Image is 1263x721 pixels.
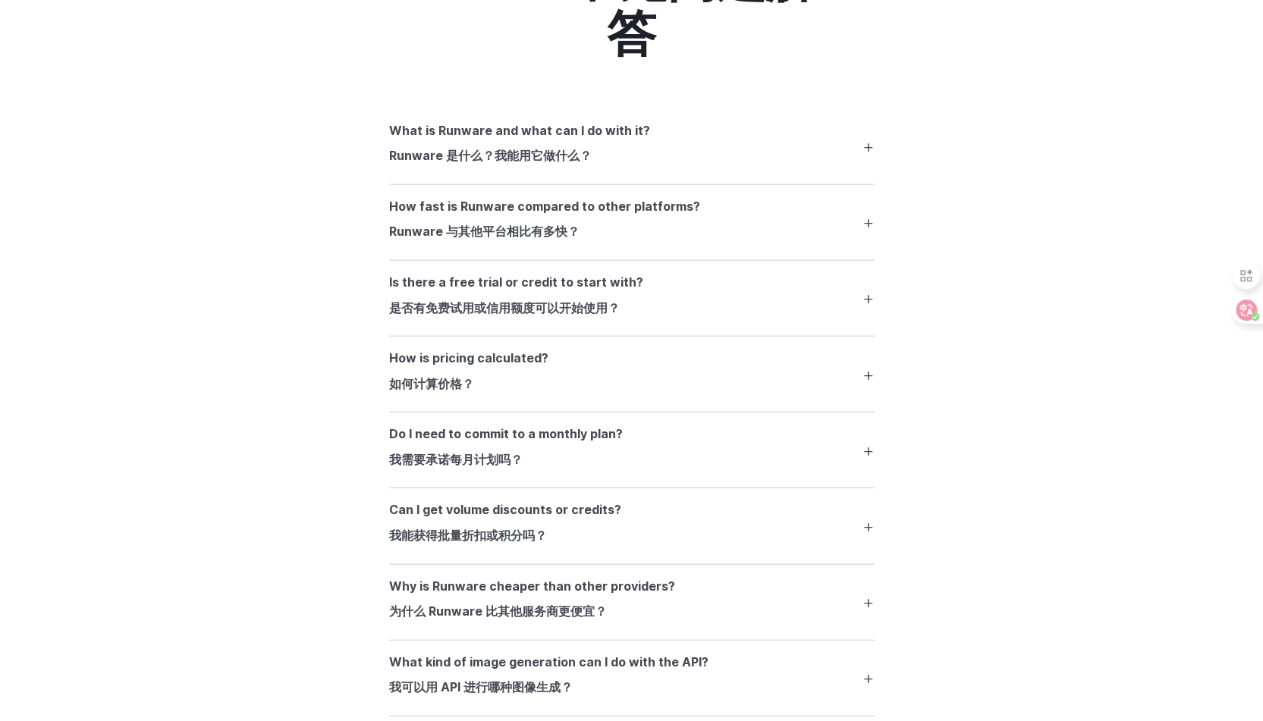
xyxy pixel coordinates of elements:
[389,349,875,400] summary: How is pricing calculated?如何计算价格？
[389,653,708,704] h3: What kind of image generation can I do with the API?
[389,273,875,324] summary: Is there a free trial or credit to start with?是否有免费试用或信用额度可以开始使用？
[389,577,675,628] h3: Why is Runware cheaper than other providers?
[389,653,875,704] summary: What kind of image generation can I do with the API?我可以用 API 进行哪种图像生成？
[389,452,523,467] font: 我需要承诺每月计划吗？
[389,425,875,475] summary: Do I need to commit to a monthly plan?我需要承诺每月计划吗？
[389,197,875,248] summary: How fast is Runware compared to other platforms?Runware 与其他平台相比有多快？
[389,603,607,619] font: 为什么 Runware 比其他服务商更便宜？
[389,300,620,315] font: 是否有免费试用或信用额度可以开始使用？
[389,679,573,694] font: 我可以用 API 进行哪种图像生成？
[389,425,623,475] h3: Do I need to commit to a monthly plan?
[389,148,592,163] font: Runware 是什么？我能用它做什么？
[389,121,875,172] summary: What is Runware and what can I do with it?Runware 是什么？我能用它做什么？
[389,500,621,551] h3: Can I get volume discounts or credits?
[389,500,875,551] summary: Can I get volume discounts or credits?我能获得批量折扣或积分吗？
[389,349,548,400] h3: How is pricing calculated?
[389,376,474,391] font: 如何计算价格？
[389,197,700,248] h3: How fast is Runware compared to other platforms?
[389,577,875,628] summary: Why is Runware cheaper than other providers?为什么 Runware 比其他服务商更便宜？
[389,121,650,172] h3: What is Runware and what can I do with it?
[389,528,547,543] font: 我能获得批量折扣或积分吗？
[389,224,580,239] font: Runware 与其他平台相比有多快？
[389,273,643,324] h3: Is there a free trial or credit to start with?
